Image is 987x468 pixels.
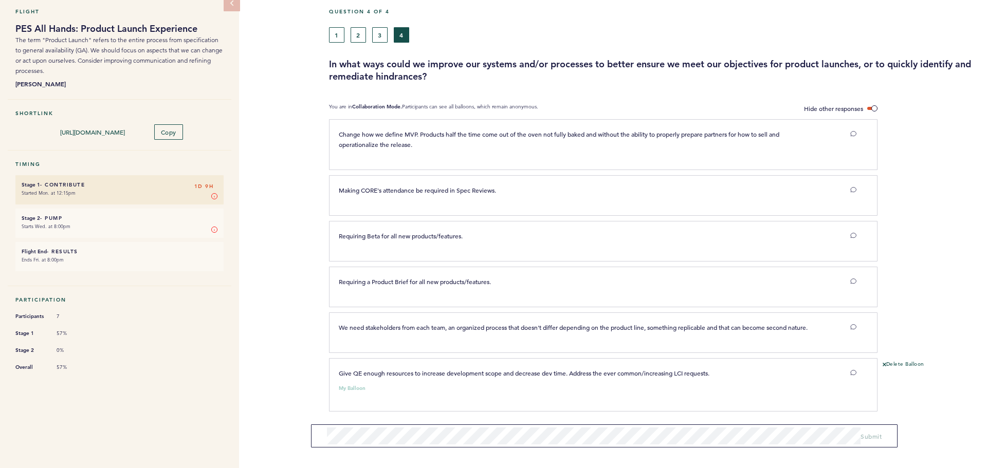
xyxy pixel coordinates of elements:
button: Submit [861,431,882,441]
small: Flight End [22,248,47,255]
button: 4 [394,27,409,43]
b: Collaboration Mode. [352,103,402,110]
button: 3 [372,27,388,43]
span: Submit [861,432,882,440]
span: Copy [161,128,176,136]
button: Delete Balloon [883,361,924,369]
button: Copy [154,124,183,140]
time: Starts Wed. at 8:00pm [22,223,70,230]
small: Stage 2 [22,215,40,221]
span: The term "Product Launch" refers to the entire process from specification to general availability... [15,36,223,74]
h3: In what ways could we improve our systems and/or processes to better ensure we meet our objective... [329,58,979,83]
h6: - Pump [22,215,217,221]
span: Participants [15,311,46,322]
time: Ends Fri. at 8:00pm [22,256,64,263]
button: 2 [351,27,366,43]
h6: - Contribute [22,181,217,188]
span: Requiring Beta for all new products/features. [339,232,463,240]
h6: - Results [22,248,217,255]
h1: PES All Hands: Product Launch Experience [15,23,224,35]
h5: Timing [15,161,224,167]
b: [PERSON_NAME] [15,79,224,89]
h5: Shortlink [15,110,224,117]
span: Change how we define MVP. Products half the time come out of the oven not fully baked and without... [339,130,781,148]
span: Give QE enough resources to increase development scope and decrease dev time. Address the ever co... [339,369,709,377]
span: Overall [15,362,46,372]
h5: Participation [15,296,224,303]
span: 1D 9H [194,181,214,192]
span: 7 [57,313,87,320]
span: We need stakeholders from each team, an organized process that doesn't differ depending on the pr... [339,323,808,331]
span: Requiring a Product Brief for all new products/features. [339,277,491,286]
time: Started Mon. at 12:15pm [22,190,76,196]
span: Stage 2 [15,345,46,355]
small: My Balloon [339,386,365,391]
p: You are in Participants can see all balloons, which remain anonymous. [329,103,538,114]
span: 57% [57,364,87,371]
h5: Flight [15,8,224,15]
span: 57% [57,330,87,337]
span: Hide other responses [804,104,863,113]
span: Making CORE's attendance be required in Spec Reviews. [339,186,496,194]
small: Stage 1 [22,181,40,188]
button: 1 [329,27,344,43]
span: 0% [57,347,87,354]
span: Stage 1 [15,328,46,339]
h5: Question 4 of 4 [329,8,979,15]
